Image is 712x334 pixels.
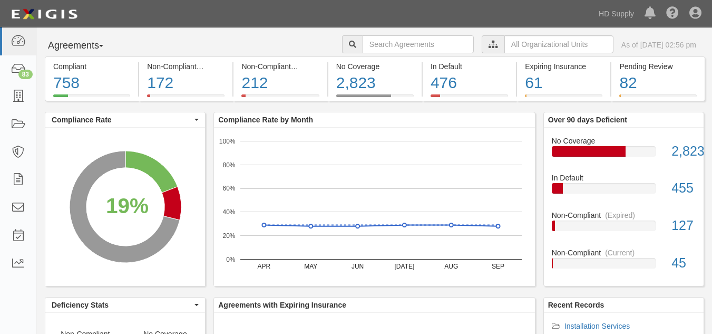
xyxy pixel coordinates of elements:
div: (Expired) [295,61,325,72]
div: No Coverage [544,136,704,146]
text: MAY [304,263,317,270]
div: No Coverage [336,61,414,72]
a: Non-Compliant(Current)45 [552,247,696,277]
text: 0% [226,255,236,263]
div: Expiring Insurance [525,61,602,72]
div: 455 [664,179,704,198]
div: 758 [53,72,130,94]
a: Non-Compliant(Expired)212 [233,94,327,103]
a: Non-Compliant(Current)172 [139,94,232,103]
text: JUN [352,263,364,270]
svg: A chart. [45,128,205,286]
a: Non-Compliant(Expired)127 [552,210,696,247]
a: No Coverage2,823 [552,136,696,173]
div: Non-Compliant (Expired) [241,61,319,72]
a: Compliant758 [45,94,138,103]
text: AUG [444,263,458,270]
a: Installation Services [564,322,630,330]
a: No Coverage2,823 [328,94,422,103]
button: Deficiency Stats [45,298,205,312]
span: Deficiency Stats [52,300,192,310]
a: Pending Review82 [611,94,705,103]
button: Agreements [45,35,124,56]
a: In Default455 [552,173,696,210]
div: Compliant [53,61,130,72]
div: As of [DATE] 02:56 pm [621,40,696,50]
div: In Default [431,61,508,72]
text: APR [258,263,271,270]
text: 40% [223,208,236,216]
div: Non-Compliant [544,247,704,258]
div: Pending Review [619,61,696,72]
b: Recent Records [548,301,604,309]
text: 80% [223,161,236,168]
input: Search Agreements [363,35,474,53]
div: 2,823 [336,72,414,94]
div: Non-Compliant (Current) [147,61,225,72]
div: 83 [18,70,33,79]
b: Agreements with Expiring Insurance [218,301,346,309]
div: 61 [525,72,602,94]
text: 100% [219,137,236,145]
span: Compliance Rate [52,114,192,125]
div: (Current) [201,61,230,72]
text: SEP [492,263,504,270]
div: 2,823 [664,142,704,161]
div: In Default [544,173,704,183]
a: Expiring Insurance61 [517,94,610,103]
div: 82 [619,72,696,94]
text: [DATE] [395,263,415,270]
div: Non-Compliant [544,210,704,221]
div: (Expired) [605,210,635,221]
div: 45 [664,254,704,273]
div: 127 [664,216,704,235]
div: 19% [106,191,149,222]
div: 476 [431,72,508,94]
a: HD Supply [593,3,639,24]
a: In Default476 [423,94,516,103]
img: logo-5460c22ac91f19d4615b14bd174203de0afe785f0fc80cf4dbbc73dc1793850b.png [8,5,81,24]
i: Help Center - Complianz [666,7,679,20]
text: 60% [223,185,236,192]
input: All Organizational Units [504,35,613,53]
button: Compliance Rate [45,112,205,127]
div: 212 [241,72,319,94]
div: 172 [147,72,225,94]
svg: A chart. [214,128,535,286]
b: Over 90 days Deficient [548,116,627,124]
div: (Current) [605,247,635,258]
b: Compliance Rate by Month [218,116,313,124]
text: 20% [223,232,236,240]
